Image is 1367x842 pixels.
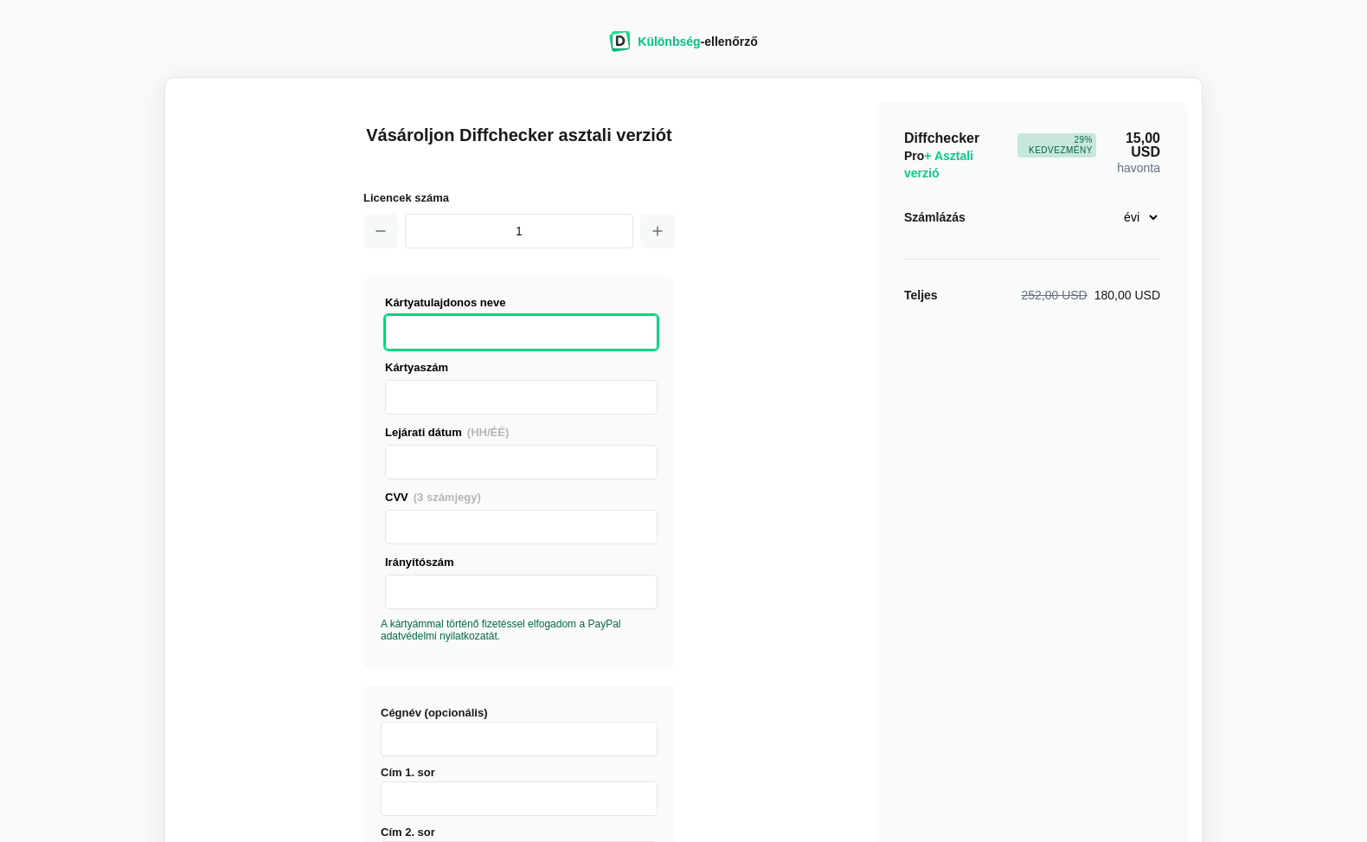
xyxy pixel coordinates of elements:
font: Diffchecker [904,131,979,145]
font: Cím 2. sor [381,826,435,839]
font: Cím 1. sor [381,766,435,779]
font: CVV [385,491,408,504]
iframe: Biztonságos hitelkártya-keret - irányítószám [393,575,650,608]
iframe: Biztonságos hitelkártya-keretrendszer - CVV [393,511,650,543]
font: % kedvezmény [1029,135,1093,155]
font: (3 számjegy) [414,491,481,504]
font: havonta [1117,161,1160,175]
img: Diffchecker logó [609,31,631,52]
iframe: Biztonságos hitelkártya-keret - Hitelkártyaszám [393,381,650,414]
font: Különbség [638,35,700,48]
font: Irányítószám [385,556,453,569]
iframe: Biztonságos hitelkártya-keret – Kártyatulajdonos neve [393,316,650,349]
font: Kártyaszám [385,361,448,374]
font: Kártyatulajdonos neve [385,296,505,309]
input: Cím 1. sor [381,781,658,816]
font: Teljes [904,288,938,302]
font: (HH/ÉÉ) [467,426,509,439]
a: Diffchecker logóKülönbség-ellenőrző [609,41,757,55]
iframe: Biztonságos hitelkártya keret - Lejárati dátum [393,446,650,479]
font: Pro [904,149,924,163]
input: Cégnév (opcionális) [381,722,658,756]
font: + Asztali verzió [904,149,973,180]
input: 1 [405,214,633,248]
font: 180,00 USD [1094,288,1160,302]
font: Cégnév (opcionális) [381,706,488,719]
font: Lejárati dátum [385,426,462,439]
font: Licencek száma [363,191,449,204]
font: 29 [1074,135,1084,145]
font: Vásároljon Diffchecker asztali verziót [366,125,671,145]
font: Számlázás [904,210,966,224]
font: 252,00 USD [1021,288,1087,302]
a: A kártyámmal történő fizetéssel elfogadom a PayPal adatvédelmi nyilatkozatát. [381,618,620,642]
font: -ellenőrző [701,35,758,48]
font: 15,00 USD [1126,131,1160,159]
